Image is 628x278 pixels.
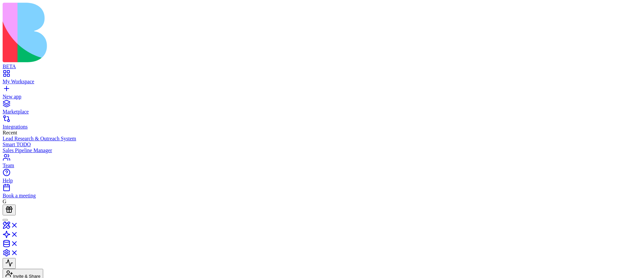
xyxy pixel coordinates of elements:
a: My Workspace [3,73,625,85]
a: Smart TODO [3,142,625,148]
div: Team [3,163,625,169]
span: G [3,199,7,204]
a: Integrations [3,118,625,130]
div: New app [3,94,625,100]
div: Book a meeting [3,193,625,199]
a: New app [3,88,625,100]
a: BETA [3,58,625,69]
a: Sales Pipeline Manager [3,148,625,153]
div: My Workspace [3,79,625,85]
div: BETA [3,64,625,69]
div: Integrations [3,124,625,130]
a: Book a meeting [3,187,625,199]
a: Team [3,157,625,169]
div: Marketplace [3,109,625,115]
div: Help [3,178,625,184]
a: Help [3,172,625,184]
a: Lead Research & Outreach System [3,136,625,142]
span: Recent [3,130,17,135]
img: logo [3,3,266,62]
a: Marketplace [3,103,625,115]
